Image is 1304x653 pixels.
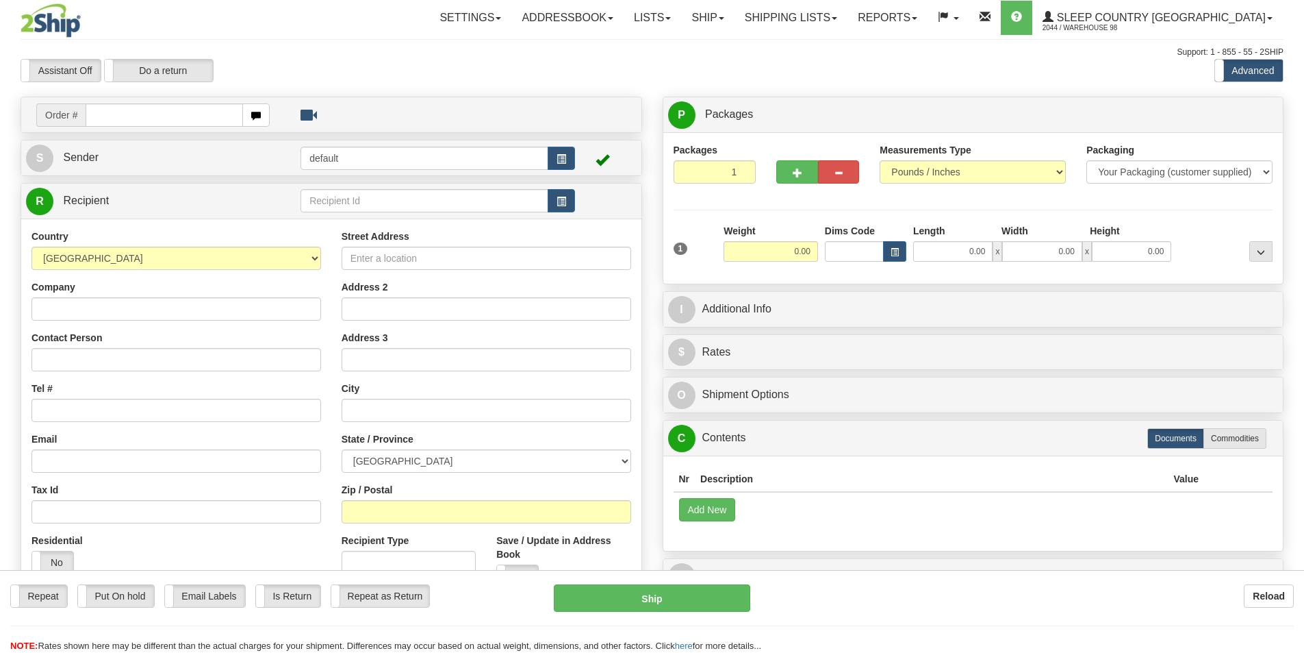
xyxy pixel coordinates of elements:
[256,585,320,607] label: Is Return
[301,147,548,170] input: Sender Id
[705,108,753,120] span: Packages
[1090,224,1120,238] label: Height
[21,60,101,82] label: Assistant Off
[668,381,1279,409] a: OShipment Options
[734,1,847,35] a: Shipping lists
[674,143,718,157] label: Packages
[342,247,631,270] input: Enter a location
[1244,584,1294,608] button: Reload
[26,144,301,172] a: S Sender
[105,60,213,82] label: Do a return
[724,224,755,238] label: Weight
[847,1,928,35] a: Reports
[331,585,429,607] label: Repeat as Return
[32,552,73,574] label: No
[695,467,1168,492] th: Description
[668,101,695,129] span: P
[342,483,393,497] label: Zip / Postal
[63,195,109,206] span: Recipient
[496,534,630,561] label: Save / Update in Address Book
[31,382,53,395] label: Tel #
[913,224,945,238] label: Length
[668,101,1279,129] a: P Packages
[342,534,409,547] label: Recipient Type
[63,151,99,163] span: Sender
[668,425,695,452] span: C
[554,584,750,612] button: Ship
[31,432,57,446] label: Email
[11,585,67,607] label: Repeat
[429,1,511,35] a: Settings
[31,483,58,497] label: Tax Id
[681,1,734,35] a: Ship
[78,585,154,607] label: Put On hold
[31,331,102,345] label: Contact Person
[31,280,75,294] label: Company
[1032,1,1283,35] a: Sleep Country [GEOGRAPHIC_DATA] 2044 / Warehouse 98
[668,338,1279,367] a: $Rates
[511,1,624,35] a: Addressbook
[675,641,693,651] a: here
[342,230,409,243] label: Street Address
[1215,60,1283,82] label: Advanced
[880,143,971,157] label: Measurements Type
[993,241,1002,262] span: x
[301,189,548,212] input: Recipient Id
[26,187,270,215] a: R Recipient
[1253,591,1285,602] b: Reload
[342,331,388,345] label: Address 3
[1273,256,1303,396] iframe: chat widget
[1249,241,1273,262] div: ...
[36,103,86,127] span: Order #
[26,188,53,215] span: R
[668,295,1279,323] a: IAdditional Info
[668,296,695,323] span: I
[1147,428,1204,449] label: Documents
[1053,12,1266,23] span: Sleep Country [GEOGRAPHIC_DATA]
[668,382,695,409] span: O
[1001,224,1028,238] label: Width
[668,338,695,366] span: $
[668,563,695,591] span: R
[679,498,736,521] button: Add New
[1203,428,1266,449] label: Commodities
[21,3,81,38] img: logo2044.jpg
[1086,143,1134,157] label: Packaging
[674,467,695,492] th: Nr
[1168,467,1204,492] th: Value
[1082,241,1092,262] span: x
[342,432,413,446] label: State / Province
[342,382,359,395] label: City
[31,230,68,243] label: Country
[497,565,538,587] label: No
[624,1,681,35] a: Lists
[668,424,1279,452] a: CContents
[165,585,245,607] label: Email Labels
[668,563,1279,591] a: RReturn Shipment
[10,641,38,651] span: NOTE:
[31,534,83,547] label: Residential
[342,280,388,294] label: Address 2
[1043,21,1145,35] span: 2044 / Warehouse 98
[825,224,875,238] label: Dims Code
[674,243,688,255] span: 1
[21,47,1283,58] div: Support: 1 - 855 - 55 - 2SHIP
[26,145,53,172] span: S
